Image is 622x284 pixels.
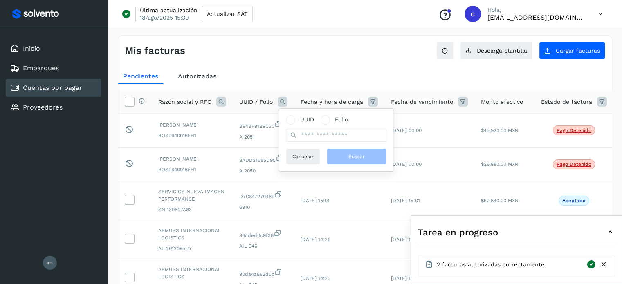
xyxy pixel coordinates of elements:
[23,45,40,52] a: Inicio
[239,268,287,278] span: 90da4a882d5c
[239,242,287,250] span: AIL 946
[239,167,287,174] span: A 2050
[6,59,101,77] div: Embarques
[481,161,519,167] span: $26,880.00 MXN
[541,98,592,106] span: Estado de factura
[6,40,101,58] div: Inicio
[239,190,287,200] span: D7C847270469
[391,198,420,203] span: [DATE] 15:01
[158,206,226,213] span: SNI130607A83
[23,103,63,111] a: Proveedores
[539,42,605,59] button: Cargar facturas
[481,127,519,133] span: $45,920.00 MXN
[158,188,226,203] span: SERVICIOS NUEVA IMAGEN PERFORMANCE
[23,64,59,72] a: Embarques
[123,72,158,80] span: Pendientes
[487,7,586,13] p: Hola,
[481,198,519,203] span: $52,640.00 MXN
[418,226,498,239] span: Tarea en progreso
[301,237,330,242] span: [DATE] 14:26
[301,275,330,281] span: [DATE] 14:25
[391,237,421,242] span: [DATE] 14:26
[207,11,247,17] span: Actualizar SAT
[460,42,532,59] button: Descarga plantilla
[391,127,422,133] span: [DATE] 00:00
[556,48,600,54] span: Cargar facturas
[158,166,226,173] span: BOSL640916FH1
[158,155,226,163] span: [PERSON_NAME]
[391,161,422,167] span: [DATE] 00:00
[557,127,591,133] p: Pago detenido
[158,98,211,106] span: Razón social y RFC
[140,14,189,21] p: 18/ago/2025 15:30
[158,266,226,280] span: ABMUSS INTERNACIONAL LOGISTICS
[178,72,216,80] span: Autorizadas
[239,229,287,239] span: 36cded0c9f38
[557,161,591,167] p: Pago detenido
[140,7,198,14] p: Última actualización
[239,203,287,211] span: 6910
[418,222,615,242] div: Tarea en progreso
[487,13,586,21] p: cxp1@53cargo.com
[391,98,453,106] span: Fecha de vencimiento
[481,98,523,106] span: Monto efectivo
[239,120,287,130] span: B84BF91B9C30
[239,98,273,106] span: UUID / Folio
[6,98,101,116] div: Proveedores
[301,98,363,106] span: Fecha y hora de carga
[477,48,527,54] span: Descarga plantilla
[301,198,330,203] span: [DATE] 15:01
[158,132,226,139] span: BOSL640916FH1
[6,79,101,97] div: Cuentas por pagar
[158,121,226,129] span: [PERSON_NAME]
[158,245,226,252] span: AIL2012095U7
[125,45,185,57] h4: Mis facturas
[202,6,253,22] button: Actualizar SAT
[158,227,226,242] span: ABMUSS INTERNACIONAL LOGISTICS
[239,154,287,164] span: 8ADD21585D95
[239,133,287,141] span: A 2051
[23,84,82,92] a: Cuentas por pagar
[391,275,421,281] span: [DATE] 14:25
[437,260,546,269] span: 2 facturas autorizadas correctamente.
[562,198,586,203] p: Aceptada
